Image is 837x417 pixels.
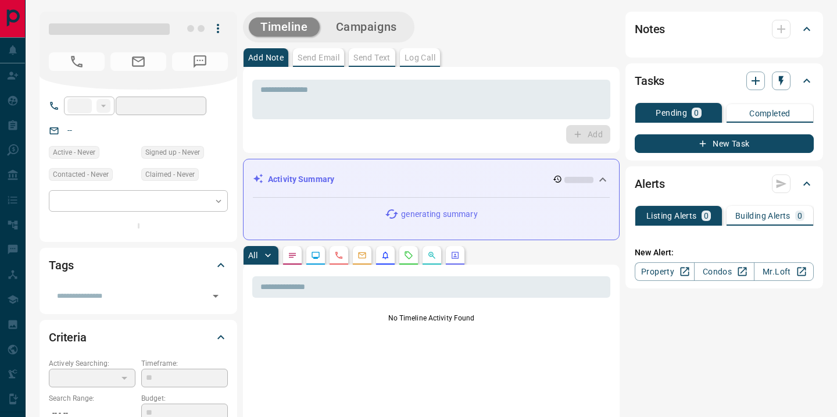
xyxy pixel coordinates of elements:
svg: Requests [404,251,413,260]
p: 0 [797,212,802,220]
p: No Timeline Activity Found [252,313,610,323]
div: Criteria [49,323,228,351]
h2: Tasks [635,72,664,90]
span: Contacted - Never [53,169,109,180]
h2: Notes [635,20,665,38]
svg: Notes [288,251,297,260]
p: Budget: [141,393,228,404]
h2: Alerts [635,174,665,193]
div: Notes [635,15,814,43]
h2: Tags [49,256,73,275]
a: -- [67,126,72,135]
p: Completed [749,109,791,117]
p: Activity Summary [268,173,334,186]
p: All [248,251,257,259]
span: No Number [172,52,228,71]
span: Signed up - Never [145,147,200,158]
button: New Task [635,134,814,153]
div: Alerts [635,170,814,198]
p: 0 [704,212,709,220]
p: Search Range: [49,393,135,404]
span: No Email [110,52,166,71]
p: Timeframe: [141,358,228,369]
span: No Number [49,52,105,71]
a: Property [635,262,695,281]
h2: Criteria [49,328,87,347]
p: Add Note [248,54,284,62]
span: Claimed - Never [145,169,195,180]
div: Tasks [635,67,814,95]
svg: Calls [334,251,344,260]
div: Activity Summary [253,169,610,190]
button: Open [208,288,224,304]
svg: Listing Alerts [381,251,390,260]
a: Condos [694,262,754,281]
p: Listing Alerts [646,212,697,220]
p: New Alert: [635,247,814,259]
button: Campaigns [324,17,409,37]
p: Building Alerts [735,212,791,220]
p: 0 [694,109,699,117]
div: Tags [49,251,228,279]
a: Mr.Loft [754,262,814,281]
p: Pending [656,109,687,117]
p: Actively Searching: [49,358,135,369]
svg: Opportunities [427,251,437,260]
svg: Emails [357,251,367,260]
button: Timeline [249,17,320,37]
p: generating summary [401,208,477,220]
svg: Lead Browsing Activity [311,251,320,260]
span: Active - Never [53,147,95,158]
svg: Agent Actions [450,251,460,260]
